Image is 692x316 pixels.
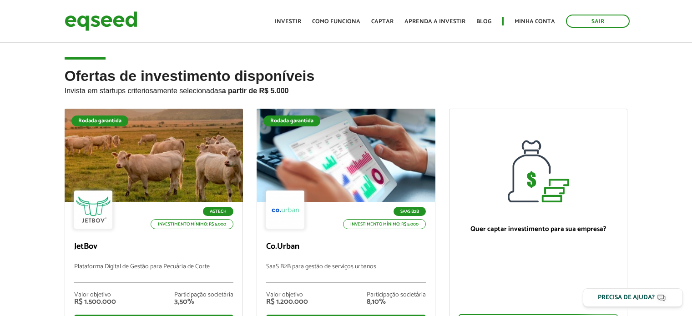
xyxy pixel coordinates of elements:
div: R$ 1.200.000 [266,298,308,306]
p: Investimento mínimo: R$ 5.000 [343,219,426,229]
div: R$ 1.500.000 [74,298,116,306]
div: Rodada garantida [71,115,128,126]
a: Aprenda a investir [404,19,465,25]
a: Blog [476,19,491,25]
p: Investimento mínimo: R$ 5.000 [151,219,233,229]
div: Participação societária [367,292,426,298]
p: SaaS B2B para gestão de serviços urbanos [266,263,426,283]
div: 8,10% [367,298,426,306]
a: Sair [566,15,630,28]
div: Valor objetivo [266,292,308,298]
strong: a partir de R$ 5.000 [222,87,289,95]
p: Co.Urban [266,242,426,252]
div: Rodada garantida [263,115,320,126]
p: Agtech [203,207,233,216]
p: JetBov [74,242,234,252]
p: Plataforma Digital de Gestão para Pecuária de Corte [74,263,234,283]
div: Participação societária [174,292,233,298]
p: Invista em startups criteriosamente selecionadas [65,84,628,95]
p: Quer captar investimento para sua empresa? [459,225,618,233]
a: Captar [371,19,394,25]
div: Valor objetivo [74,292,116,298]
div: 3,50% [174,298,233,306]
a: Como funciona [312,19,360,25]
h2: Ofertas de investimento disponíveis [65,68,628,109]
a: Investir [275,19,301,25]
a: Minha conta [515,19,555,25]
img: EqSeed [65,9,137,33]
p: SaaS B2B [394,207,426,216]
